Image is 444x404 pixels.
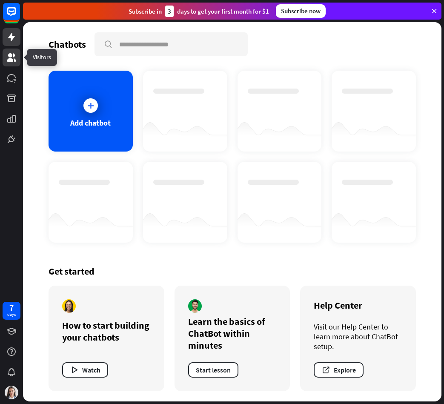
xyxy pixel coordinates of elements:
[3,302,20,320] a: 7 days
[314,362,364,378] button: Explore
[188,362,238,378] button: Start lesson
[7,3,32,29] button: Open LiveChat chat widget
[49,265,416,277] div: Get started
[314,299,402,311] div: Help Center
[49,38,86,50] div: Chatbots
[188,299,202,313] img: author
[62,362,108,378] button: Watch
[70,118,111,128] div: Add chatbot
[7,312,16,318] div: days
[62,319,151,343] div: How to start building your chatbots
[129,6,269,17] div: Subscribe in days to get your first month for $1
[62,299,76,313] img: author
[314,322,402,351] div: Visit our Help Center to learn more about ChatBot setup.
[9,304,14,312] div: 7
[188,315,277,351] div: Learn the basics of ChatBot within minutes
[276,4,326,18] div: Subscribe now
[165,6,174,17] div: 3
